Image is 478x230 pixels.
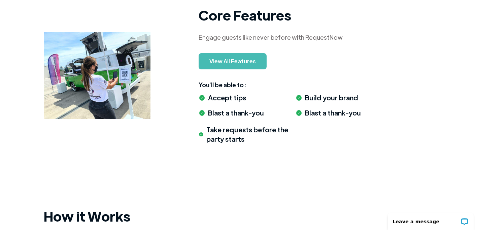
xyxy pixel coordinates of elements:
div: Blast a thank-you [208,108,296,120]
img: checkmark [199,95,205,101]
div: Accept tips [208,93,296,104]
div: Blast a thank-you [305,108,392,120]
img: checkmark [199,132,203,136]
strong: How it Works [44,207,130,225]
strong: Core Features [199,6,291,24]
img: checkmark [199,110,205,116]
img: scan QR code [44,32,150,119]
div: Engage guests like never before with RequestNow [199,32,343,42]
h5: You'll be able to : [199,80,382,93]
div: Build your brand [305,93,392,104]
img: checkmark [296,95,302,101]
div: Take requests before the party starts [206,125,296,146]
img: checkmark [296,110,302,116]
iframe: LiveChat chat widget [383,209,478,230]
a: View All Features [199,53,267,69]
